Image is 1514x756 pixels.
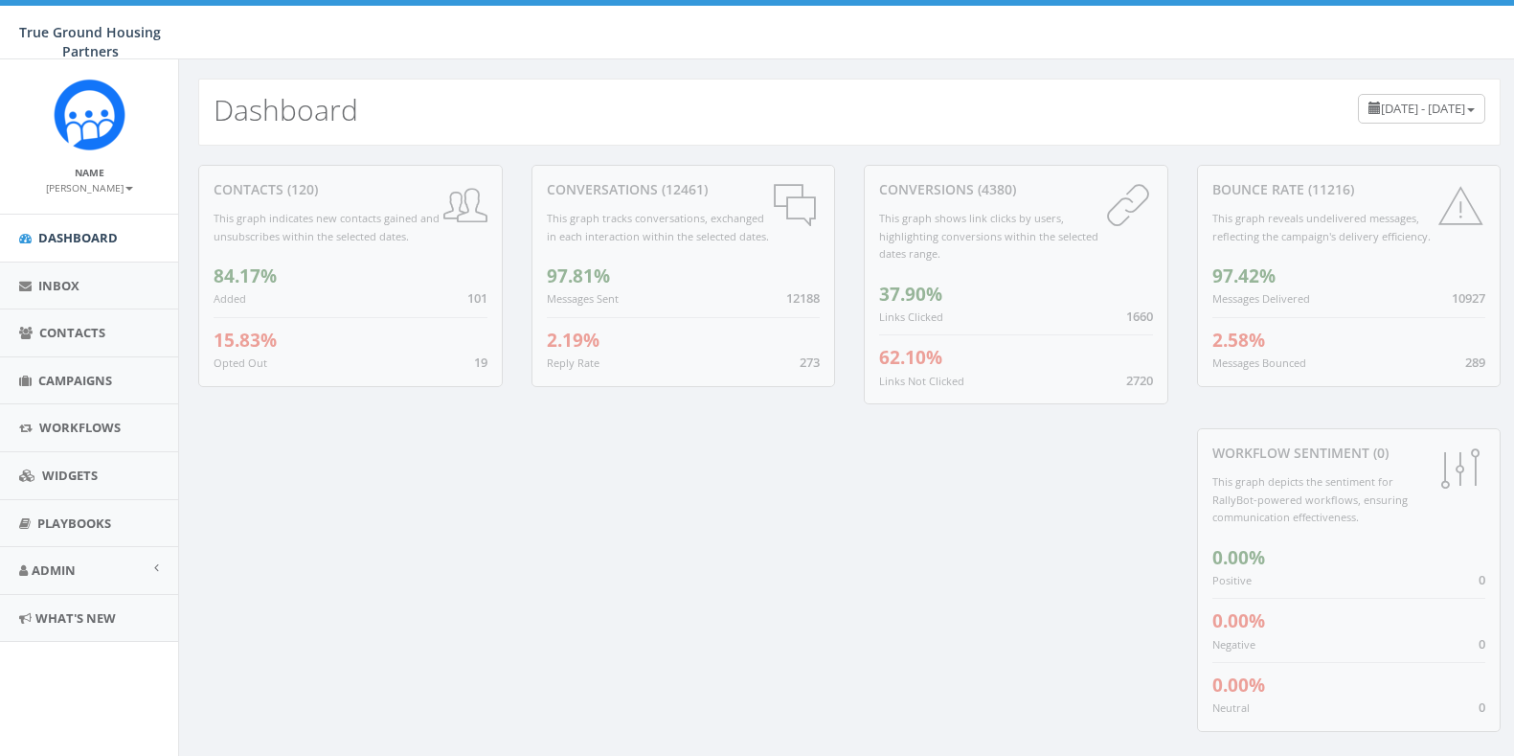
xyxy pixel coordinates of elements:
[1212,180,1486,199] div: Bounce Rate
[214,263,277,288] span: 84.17%
[214,328,277,353] span: 15.83%
[46,178,133,195] a: [PERSON_NAME]
[879,309,943,324] small: Links Clicked
[1212,673,1265,698] span: 0.00%
[19,23,161,60] span: True Ground Housing Partners
[38,277,79,294] span: Inbox
[800,354,820,371] span: 273
[1212,573,1252,587] small: Positive
[547,211,769,243] small: This graph tracks conversations, exchanged in each interaction within the selected dates.
[1212,545,1265,570] span: 0.00%
[1212,637,1255,652] small: Negative
[1212,328,1265,353] span: 2.58%
[214,94,358,126] h2: Dashboard
[38,372,112,389] span: Campaigns
[879,345,942,370] span: 62.10%
[39,324,105,341] span: Contacts
[547,263,610,288] span: 97.81%
[37,515,111,532] span: Playbooks
[214,355,267,370] small: Opted Out
[786,289,820,307] span: 12188
[879,282,942,307] span: 37.90%
[474,354,487,371] span: 19
[39,419,121,436] span: Workflows
[54,79,125,150] img: Rally_Corp_Logo_1.png
[1479,699,1485,716] span: 0
[214,180,487,199] div: contacts
[467,289,487,307] span: 101
[1369,444,1389,462] span: (0)
[547,180,821,199] div: conversations
[1212,291,1310,306] small: Messages Delivered
[879,374,964,388] small: Links Not Clicked
[1126,308,1153,325] span: 1660
[974,180,1016,198] span: (4380)
[35,609,116,627] span: What's New
[214,211,440,243] small: This graph indicates new contacts gained and unsubscribes within the selected dates.
[658,180,708,198] span: (12461)
[547,291,619,306] small: Messages Sent
[1212,263,1276,288] span: 97.42%
[214,291,246,306] small: Added
[879,211,1098,261] small: This graph shows link clicks by users, highlighting conversions within the selected dates range.
[1212,355,1306,370] small: Messages Bounced
[1465,354,1485,371] span: 289
[42,467,98,484] span: Widgets
[46,181,133,195] small: [PERSON_NAME]
[283,180,318,198] span: (120)
[75,166,104,179] small: Name
[1212,211,1431,243] small: This graph reveals undelivered messages, reflecting the campaign's delivery efficiency.
[1126,372,1153,389] span: 2720
[1452,289,1485,307] span: 10927
[1212,444,1486,463] div: Workflow Sentiment
[1479,635,1485,653] span: 0
[1212,700,1250,715] small: Neutral
[1479,571,1485,588] span: 0
[32,561,76,579] span: Admin
[38,229,118,246] span: Dashboard
[1304,180,1354,198] span: (11216)
[1212,608,1265,633] span: 0.00%
[879,180,1153,199] div: conversions
[547,328,599,353] span: 2.19%
[1381,100,1465,117] span: [DATE] - [DATE]
[1212,474,1408,524] small: This graph depicts the sentiment for RallyBot-powered workflows, ensuring communication effective...
[547,355,599,370] small: Reply Rate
